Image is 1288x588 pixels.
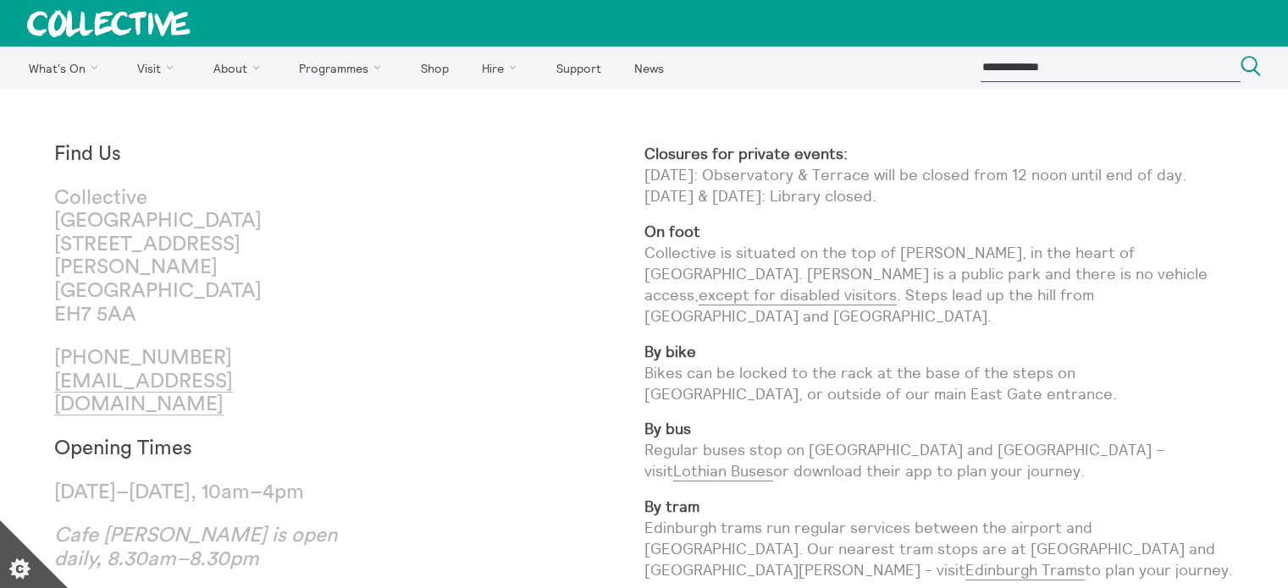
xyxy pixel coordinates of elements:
[644,143,1235,207] p: [DATE]: Observatory & Terrace will be closed from 12 noon until end of day. [DATE] & [DATE]: Libr...
[644,419,691,438] strong: By bus
[14,47,119,89] a: What's On
[198,47,281,89] a: About
[965,560,1085,580] a: Edinburgh Trams
[54,347,349,417] p: [PHONE_NUMBER]
[54,525,337,569] em: Cafe [PERSON_NAME] is open daily, 8.30am–8.30pm
[644,221,1235,327] p: Collective is situated on the top of [PERSON_NAME], in the heart of [GEOGRAPHIC_DATA]. [PERSON_NA...
[644,496,1235,581] p: Edinburgh trams run regular services between the airport and [GEOGRAPHIC_DATA]. Our nearest tram ...
[644,144,848,163] strong: Closures for private events:
[467,47,539,89] a: Hire
[541,47,616,89] a: Support
[644,497,699,516] strong: By tram
[699,285,897,305] a: except for disabled visitors
[673,461,773,481] a: Lothian Buses
[285,47,403,89] a: Programmes
[54,187,349,327] p: Collective [GEOGRAPHIC_DATA] [STREET_ADDRESS][PERSON_NAME] [GEOGRAPHIC_DATA] EH7 5AA
[54,371,233,416] a: [EMAIL_ADDRESS][DOMAIN_NAME]
[644,418,1235,482] p: Regular buses stop on [GEOGRAPHIC_DATA] and [GEOGRAPHIC_DATA] – visit or download their app to pl...
[54,144,121,164] strong: Find Us
[619,47,678,89] a: News
[54,481,349,505] p: [DATE]–[DATE], 10am–4pm
[644,222,700,241] strong: On foot
[644,342,696,361] strong: By bike
[644,341,1235,405] p: Bikes can be locked to the rack at the base of the steps on [GEOGRAPHIC_DATA], or outside of our ...
[406,47,463,89] a: Shop
[123,47,196,89] a: Visit
[54,438,192,459] strong: Opening Times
